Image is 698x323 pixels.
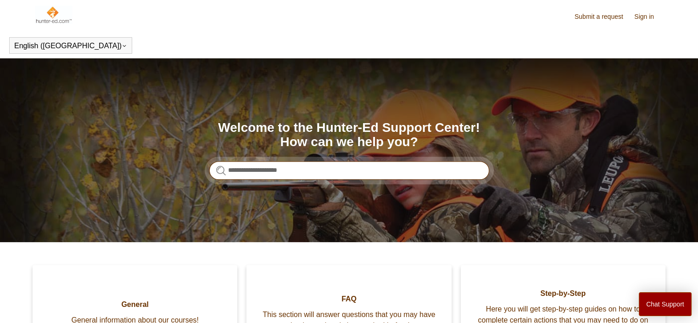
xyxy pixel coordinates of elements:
[209,121,489,149] h1: Welcome to the Hunter-Ed Support Center! How can we help you?
[634,12,663,22] a: Sign in
[209,161,489,180] input: Search
[14,42,127,50] button: English ([GEOGRAPHIC_DATA])
[260,294,437,305] span: FAQ
[46,299,223,310] span: General
[475,288,652,299] span: Step-by-Step
[639,292,692,316] button: Chat Support
[575,12,632,22] a: Submit a request
[35,6,72,24] img: Hunter-Ed Help Center home page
